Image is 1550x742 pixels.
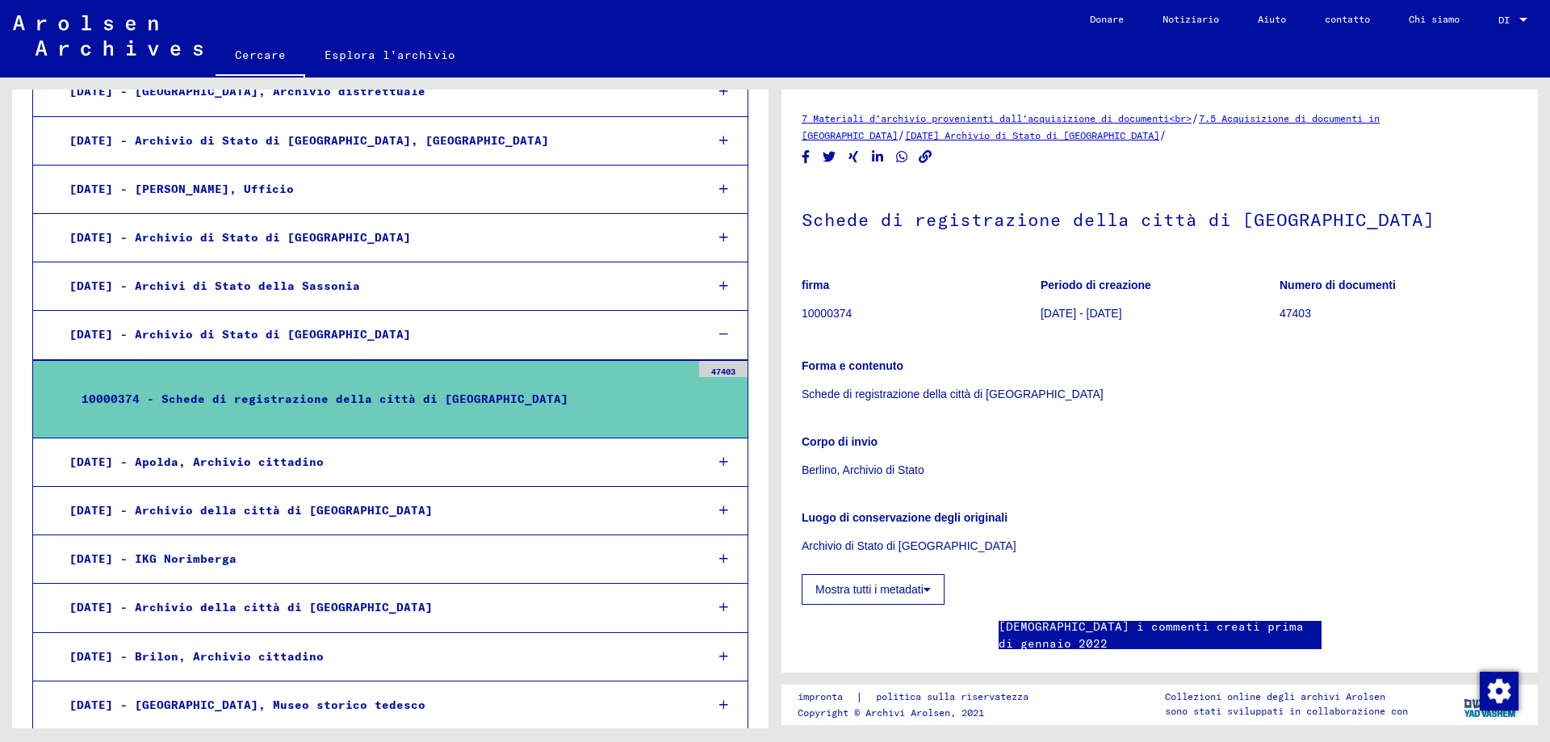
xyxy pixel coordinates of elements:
font: Corpo di invio [802,435,878,448]
div: Modifica consenso [1479,671,1518,710]
font: / [1192,111,1199,125]
a: [DEMOGRAPHIC_DATA] i commenti creati prima di gennaio 2022 [999,618,1322,652]
font: 10000374 - Schede di registrazione della città di [GEOGRAPHIC_DATA] [82,392,568,406]
font: sono stati sviluppati in collaborazione con [1165,705,1408,717]
font: [DATE] - Archivio della città di [GEOGRAPHIC_DATA] [69,503,433,518]
font: Mostra tutti i metadati [815,583,924,596]
font: [DATE] - [GEOGRAPHIC_DATA], Museo storico tedesco [69,698,425,712]
font: Luogo di conservazione degli originali [802,511,1007,524]
img: Arolsen_neg.svg [13,15,203,56]
font: impronta [798,690,843,702]
font: / [1159,128,1167,142]
font: [DATE] - IKG Norimberga [69,551,237,566]
img: Modifica consenso [1480,672,1519,711]
font: Chi siamo [1409,13,1460,25]
font: / [898,128,905,142]
font: Collezioni online degli archivi Arolsen [1165,690,1385,702]
font: 47403 [1280,307,1311,320]
font: [DATE] - Archivio della città di [GEOGRAPHIC_DATA] [69,600,433,614]
font: Notiziario [1162,13,1219,25]
font: Cercare [235,48,286,62]
font: [DATE] - Archivio di Stato di [GEOGRAPHIC_DATA] [69,327,411,342]
font: [DATE] - [GEOGRAPHIC_DATA], Archivio distrettuale [69,84,425,99]
button: Mostra tutti i metadati [802,574,945,605]
button: Condividi su Xing [845,147,862,167]
font: Esplora l'archivio [325,48,455,62]
font: Donare [1090,13,1124,25]
button: Copia il collegamento [917,147,934,167]
font: Archivio di Stato di [GEOGRAPHIC_DATA] [802,539,1016,552]
font: politica sulla riservatezza [876,690,1028,702]
font: Schede di registrazione della città di [GEOGRAPHIC_DATA] [802,388,1104,400]
a: impronta [798,689,856,706]
font: [DATE] - [PERSON_NAME], Ufficio [69,182,294,196]
img: yv_logo.png [1460,684,1521,724]
a: Esplora l'archivio [305,36,475,74]
font: Forma e contenuto [802,359,903,372]
font: Berlino, Archivio di Stato [802,463,924,476]
button: Condividi su Twitter [821,147,838,167]
font: [DATE] - Brilon, Archivio cittadino [69,649,324,664]
font: [DATE] - Apolda, Archivio cittadino [69,455,324,469]
font: 47403 [711,367,735,377]
font: Schede di registrazione della città di [GEOGRAPHIC_DATA] [802,208,1435,231]
button: Condividi su WhatsApp [894,147,911,167]
a: politica sulla riservatezza [863,689,1048,706]
font: | [856,690,863,704]
font: 10000374 [802,307,852,320]
font: [DATE] - Archivio di Stato di [GEOGRAPHIC_DATA] [69,230,411,245]
font: Numero di documenti [1280,279,1396,291]
font: [DATE] - [DATE] [1041,307,1122,320]
font: [DATE] - Archivi di Stato della Sassonia [69,279,360,293]
font: Aiuto [1258,13,1286,25]
a: Cercare [216,36,305,78]
font: Copyright © Archivi Arolsen, 2021 [798,706,984,719]
a: 7 Materiali d'archivio provenienti dall'acquisizione di documenti<br> [802,112,1192,124]
font: DI [1498,14,1510,26]
button: Condividi su LinkedIn [869,147,886,167]
font: [DATE] - Archivio di Stato di [GEOGRAPHIC_DATA], [GEOGRAPHIC_DATA] [69,133,549,148]
font: Periodo di creazione [1041,279,1151,291]
a: [DATE] Archivio di Stato di [GEOGRAPHIC_DATA] [905,129,1159,141]
button: Condividi su Facebook [798,147,815,167]
font: firma [802,279,829,291]
font: contatto [1325,13,1370,25]
font: [DEMOGRAPHIC_DATA] i commenti creati prima di gennaio 2022 [999,619,1304,651]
